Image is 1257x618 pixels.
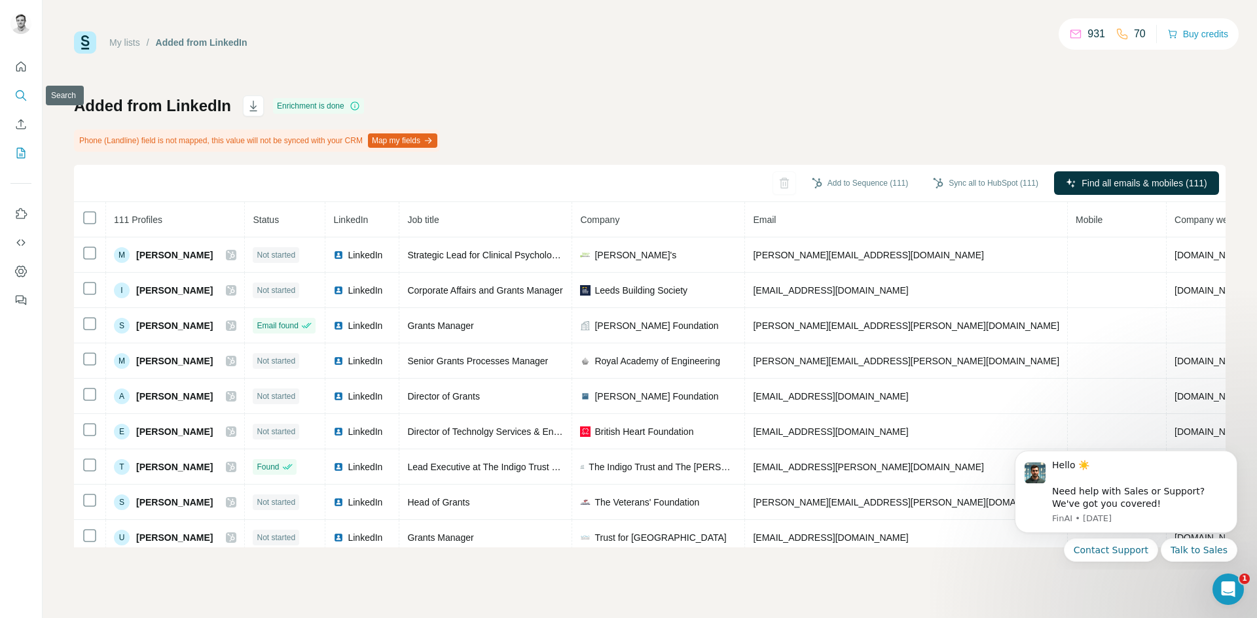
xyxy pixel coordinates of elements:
span: British Heart Foundation [594,425,693,438]
img: LinkedIn logo [333,532,344,543]
div: M [114,247,130,263]
span: Strategic Lead for Clinical Psychology and Psychotherapy [407,250,642,260]
span: [PERSON_NAME][EMAIL_ADDRESS][DOMAIN_NAME] [753,250,983,260]
span: The Veterans'​ Foundation [594,496,699,509]
span: Head of Grants [407,497,469,507]
img: company-logo [580,285,591,296]
span: [PERSON_NAME][EMAIL_ADDRESS][PERSON_NAME][DOMAIN_NAME] [753,320,1059,331]
span: [EMAIL_ADDRESS][DOMAIN_NAME] [753,426,908,437]
span: Status [253,215,279,225]
span: [PERSON_NAME] Foundation [594,390,718,403]
button: Feedback [10,288,31,312]
a: My lists [109,37,140,48]
span: [PERSON_NAME] [136,284,213,297]
span: [PERSON_NAME] [136,496,213,509]
span: Lead Executive at The Indigo Trust and The [PERSON_NAME] and [PERSON_NAME] Charitable Fund [407,462,826,472]
iframe: Intercom live chat [1212,574,1244,605]
span: [PERSON_NAME]'s [594,249,676,262]
img: LinkedIn logo [333,426,344,437]
span: LinkedIn [333,215,368,225]
span: LinkedIn [348,319,382,332]
button: Map my fields [368,133,437,148]
span: Corporate Affairs and Grants Manager [407,285,562,296]
span: [DOMAIN_NAME] [1175,356,1248,366]
div: Phone (Landline) field is not mapped, this value will not be synced with your CRM [74,129,440,152]
span: [PERSON_NAME] Foundation [594,319,718,332]
img: LinkedIn logo [333,497,344,507]
span: LinkedIn [348,496,382,509]
span: Not started [257,426,295,438]
img: Avatar [10,13,31,34]
span: LinkedIn [348,354,382,368]
img: company-logo [580,532,591,543]
div: A [114,388,130,404]
div: S [114,494,130,510]
span: Company website [1175,215,1247,225]
span: Senior Grants Processes Manager [407,356,548,366]
div: M [114,353,130,369]
span: [PERSON_NAME] [136,390,213,403]
img: LinkedIn logo [333,391,344,402]
span: Royal Academy of Engineering [594,354,720,368]
div: E [114,424,130,439]
img: company-logo [580,497,591,507]
p: 70 [1134,26,1146,42]
span: Not started [257,284,295,296]
span: [PERSON_NAME] [136,354,213,368]
div: Added from LinkedIn [156,36,247,49]
img: LinkedIn logo [333,320,344,331]
span: [PERSON_NAME][EMAIL_ADDRESS][PERSON_NAME][DOMAIN_NAME] [753,356,1059,366]
button: Search [10,84,31,107]
span: 1 [1239,574,1250,584]
span: [PERSON_NAME] [136,425,213,438]
img: company-logo [580,391,591,402]
img: LinkedIn logo [333,356,344,366]
span: Company [580,215,619,225]
span: LinkedIn [348,284,382,297]
span: LinkedIn [348,390,382,403]
button: Quick start [10,55,31,78]
span: Not started [257,249,295,261]
button: Dashboard [10,260,31,283]
span: [DOMAIN_NAME] [1175,391,1248,402]
div: T [114,459,130,475]
span: Find all emails & mobiles (111) [1082,177,1207,190]
span: [DOMAIN_NAME] [1175,285,1248,296]
button: Enrich CSV [10,112,31,136]
span: Trust for [GEOGRAPHIC_DATA] [594,531,726,544]
span: Email [753,215,776,225]
img: company-logo [580,426,591,437]
span: Found [257,461,279,473]
span: [EMAIL_ADDRESS][DOMAIN_NAME] [753,532,908,543]
span: [EMAIL_ADDRESS][DOMAIN_NAME] [753,391,908,402]
span: Job title [407,215,439,225]
img: Surfe Logo [74,31,96,54]
span: [DOMAIN_NAME] [1175,426,1248,437]
span: [PERSON_NAME] [136,249,213,262]
span: [PERSON_NAME][EMAIL_ADDRESS][PERSON_NAME][DOMAIN_NAME] [753,497,1059,507]
iframe: Intercom notifications message [995,439,1257,570]
img: LinkedIn logo [333,285,344,296]
span: LinkedIn [348,425,382,438]
img: company-logo [580,250,591,260]
div: I [114,283,130,298]
li: / [147,36,149,49]
button: Sync all to HubSpot (111) [924,173,1047,193]
span: Director of Technolgy Services & Enabling Functions [407,426,620,437]
span: [PERSON_NAME] [136,460,213,473]
span: Not started [257,496,295,508]
span: Leeds Building Society [594,284,687,297]
span: Email found [257,320,298,332]
button: Use Surfe on LinkedIn [10,202,31,226]
p: 931 [1087,26,1105,42]
div: U [114,530,130,545]
img: LinkedIn logo [333,250,344,260]
button: Use Surfe API [10,231,31,254]
button: Add to Sequence (111) [803,173,917,193]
